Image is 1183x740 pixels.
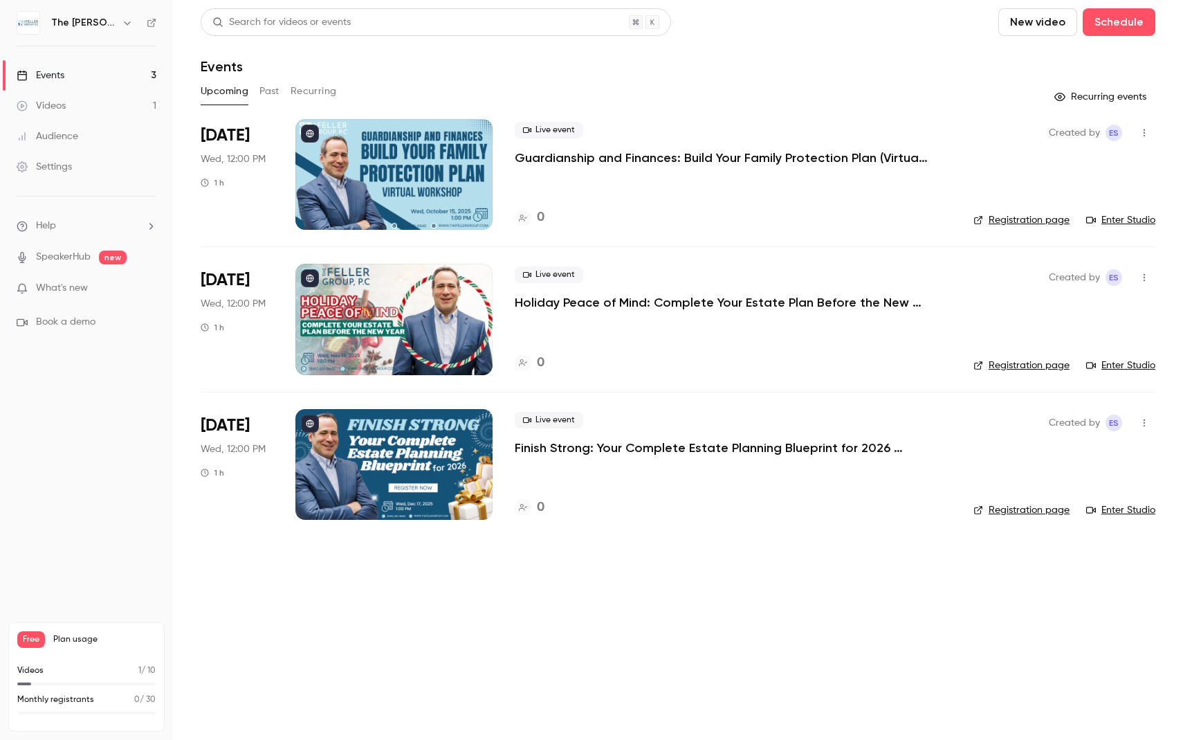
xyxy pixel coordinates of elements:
p: / 30 [134,694,156,706]
span: Live event [515,267,583,283]
span: [DATE] [201,415,250,437]
div: Settings [17,160,72,174]
span: ES [1109,125,1119,141]
span: Live event [515,412,583,428]
button: New video [998,8,1077,36]
span: ES [1109,269,1119,286]
span: Ellen Sacher [1106,415,1122,431]
span: Wed, 12:00 PM [201,442,266,456]
a: 0 [515,498,544,517]
div: 1 h [201,177,224,188]
a: Finish Strong: Your Complete Estate Planning Blueprint for 2026 (Guided Workshop) [515,440,930,456]
span: ES [1109,415,1119,431]
div: Audience [17,129,78,143]
span: Wed, 12:00 PM [201,297,266,311]
a: SpeakerHub [36,250,91,264]
p: Monthly registrants [17,694,94,706]
span: [DATE] [201,125,250,147]
button: Upcoming [201,80,248,102]
button: Past [259,80,279,102]
div: 1 h [201,322,224,333]
span: Free [17,631,45,648]
a: Registration page [973,359,1070,372]
span: Plan usage [53,634,156,645]
span: Ellen Sacher [1106,269,1122,286]
span: [DATE] [201,269,250,291]
h4: 0 [537,208,544,227]
div: Search for videos or events [212,15,351,30]
button: Schedule [1083,8,1155,36]
span: Live event [515,122,583,138]
a: Guardianship and Finances: Build Your Family Protection Plan (Virtual Workshop) [515,150,930,166]
h4: 0 [537,354,544,372]
p: / 10 [138,665,156,677]
div: Oct 15 Wed, 1:00 PM (America/New York) [201,119,273,230]
h4: 0 [537,498,544,517]
span: Book a demo [36,315,95,330]
span: Created by [1049,415,1100,431]
div: Events [17,69,64,82]
span: What's new [36,281,88,296]
a: 0 [515,208,544,227]
a: Enter Studio [1086,359,1155,372]
a: Registration page [973,503,1070,517]
div: Videos [17,99,66,113]
a: Enter Studio [1086,503,1155,517]
div: 1 h [201,467,224,478]
span: 0 [134,696,140,704]
iframe: Noticeable Trigger [140,282,156,295]
h1: Events [201,58,243,75]
li: help-dropdown-opener [17,219,156,233]
span: Wed, 12:00 PM [201,152,266,166]
a: 0 [515,354,544,372]
a: Holiday Peace of Mind: Complete Your Estate Plan Before the New Year (Free Workshop) [515,294,930,311]
h6: The [PERSON_NAME] Group, P.C. [51,16,116,30]
span: Ellen Sacher [1106,125,1122,141]
span: Created by [1049,269,1100,286]
a: Enter Studio [1086,213,1155,227]
div: Nov 19 Wed, 1:00 PM (America/New York) [201,264,273,374]
span: Help [36,219,56,233]
span: 1 [138,667,141,675]
p: Videos [17,665,44,677]
div: Dec 17 Wed, 1:00 PM (America/New York) [201,409,273,520]
img: The Feller Group, P.C. [17,12,39,34]
a: Registration page [973,213,1070,227]
span: new [99,251,127,264]
button: Recurring events [1048,86,1155,108]
button: Recurring [291,80,337,102]
span: Created by [1049,125,1100,141]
